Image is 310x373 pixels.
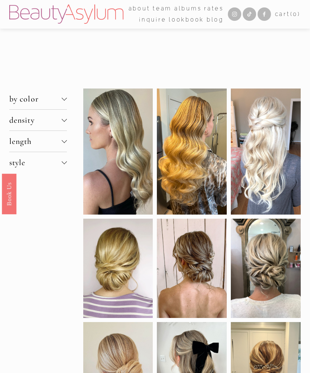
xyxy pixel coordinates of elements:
a: TikTok [243,7,256,21]
a: 0 items in cart [275,9,301,19]
button: style [9,152,67,173]
button: by color [9,89,67,109]
a: Instagram [228,7,241,21]
span: ( ) [290,11,301,17]
span: style [9,158,62,167]
button: length [9,131,67,152]
span: about [129,4,151,14]
a: folder dropdown [129,3,151,14]
span: by color [9,94,62,104]
span: team [153,4,172,14]
a: albums [174,3,202,14]
button: density [9,110,67,131]
a: Rates [204,3,224,14]
img: Beauty Asylum | Bridal Hair &amp; Makeup Charlotte &amp; Atlanta [9,4,123,24]
a: Inquire [139,14,166,25]
span: length [9,136,62,146]
span: density [9,115,62,125]
span: 0 [293,11,298,17]
a: folder dropdown [153,3,172,14]
a: Book Us [2,173,16,214]
a: Blog [207,14,224,25]
a: Facebook [258,7,271,21]
a: Lookbook [169,14,204,25]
